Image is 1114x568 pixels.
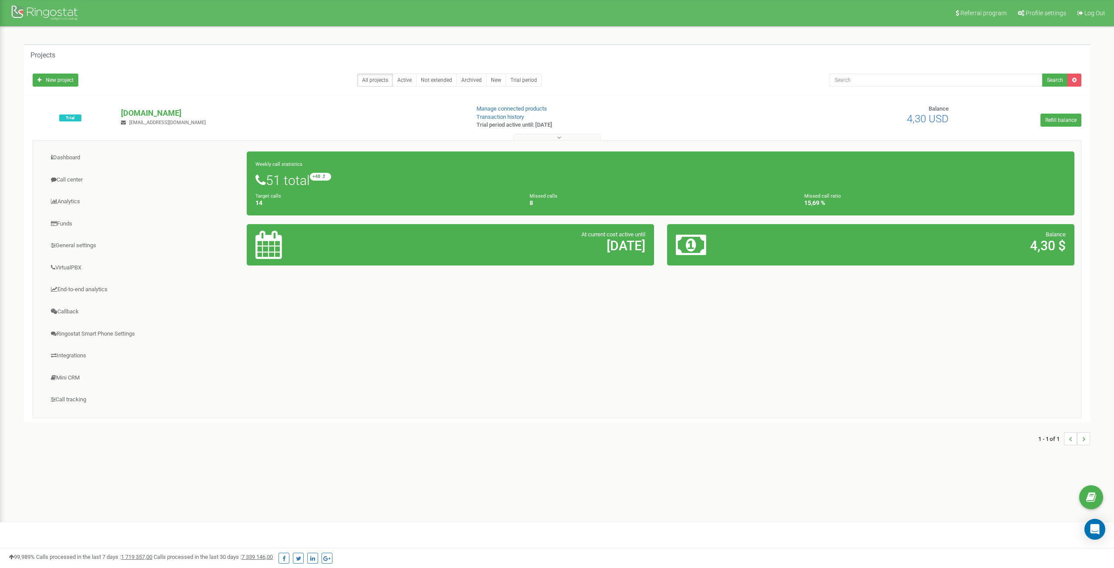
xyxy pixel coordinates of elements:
a: Manage connected products [476,105,547,112]
small: +48 [310,173,331,181]
a: Ringostat Smart Phone Settings [40,323,247,345]
h4: 14 [255,200,517,206]
a: Call tracking [40,389,247,410]
small: Missed call ratio [804,193,841,199]
a: Active [393,74,416,87]
a: New project [33,74,78,87]
span: Trial [59,114,81,121]
button: Search [1042,74,1068,87]
a: General settings [40,235,247,256]
a: VirtualPBX [40,257,247,279]
small: Missed calls [530,193,557,199]
div: Open Intercom Messenger [1084,519,1105,540]
a: Archived [456,74,487,87]
span: Balance [929,105,949,112]
span: At current cost active until [581,231,645,238]
span: Profile settings [1026,10,1066,17]
p: [DOMAIN_NAME] [121,108,462,119]
h2: [DATE] [389,239,645,253]
span: 1 - 1 of 1 [1038,432,1064,445]
a: Dashboard [40,147,247,168]
h4: 8 [530,200,791,206]
span: Log Out [1084,10,1105,17]
span: 4,30 USD [907,113,949,125]
h1: 51 total [255,173,1066,188]
h5: Projects [30,51,55,59]
a: Funds [40,213,247,235]
nav: ... [1038,423,1090,454]
h4: 15,69 % [804,200,1066,206]
a: Analytics [40,191,247,212]
h2: 4,30 $ [810,239,1066,253]
a: Callback [40,301,247,323]
span: Balance [1046,231,1066,238]
a: Mini CRM [40,367,247,389]
a: Call center [40,169,247,191]
span: Referral program [960,10,1007,17]
input: Search [829,74,1043,87]
a: Refill balance [1040,114,1081,127]
a: Transaction history [476,114,524,120]
a: New [486,74,506,87]
a: Trial period [506,74,542,87]
small: Weekly call statistics [255,161,302,167]
a: All projects [357,74,393,87]
a: Integrations [40,345,247,366]
a: End-to-end analytics [40,279,247,300]
a: Not extended [416,74,457,87]
p: Trial period active until: [DATE] [476,121,729,129]
span: [EMAIL_ADDRESS][DOMAIN_NAME] [129,120,206,125]
small: Target calls [255,193,281,199]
